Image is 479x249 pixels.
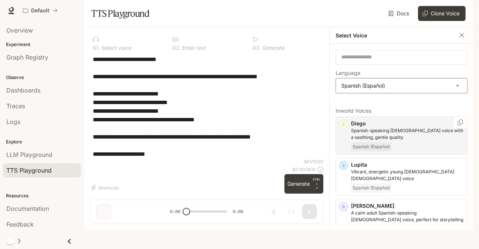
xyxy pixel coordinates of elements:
span: Spanish (Español) [351,142,391,151]
p: 0 3 . [253,45,261,51]
span: Spanish (Español) [351,183,391,192]
button: Shortcuts [90,182,122,194]
p: [PERSON_NAME] [351,202,464,210]
button: Clone Voice [418,6,466,21]
p: Select voice [100,45,131,51]
p: Lupita [351,161,464,168]
p: Language [336,70,360,76]
p: Default [31,7,49,14]
p: Spanish-speaking male voice with a soothing, gentle quality [351,127,464,141]
button: GenerateCTRL +⏎ [284,174,323,194]
p: 0 2 . [173,45,181,51]
p: ⏎ [313,177,320,191]
p: Diego [351,120,464,127]
button: All workspaces [19,3,61,18]
a: Docs [387,6,412,21]
p: 0 1 . [93,45,100,51]
div: Spanish (Español) [336,79,467,93]
p: CTRL + [313,177,320,186]
button: Copy Voice ID [457,119,464,125]
p: Generate [261,45,285,51]
p: Vibrant, energetic young Spanish-speaking female voice [351,168,464,182]
p: Inworld Voices [336,108,467,113]
p: Enter text [181,45,206,51]
h1: TTS Playground [91,6,149,21]
p: A calm adult Spanish-speaking male voice, perfect for storytelling [351,210,464,223]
